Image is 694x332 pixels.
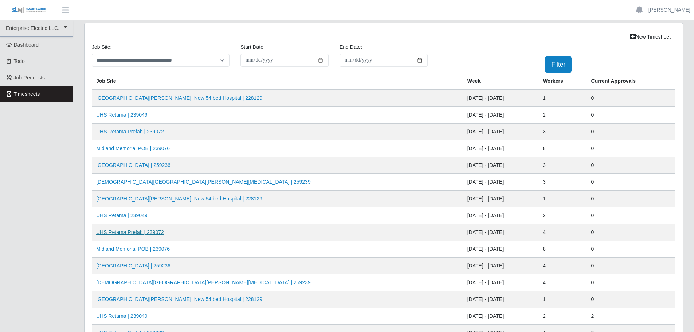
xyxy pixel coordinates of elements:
a: UHS Retama | 239049 [96,112,148,118]
td: 0 [587,157,675,174]
td: 0 [587,140,675,157]
td: 2 [587,308,675,325]
a: [GEOGRAPHIC_DATA] | 259236 [96,263,170,269]
td: [DATE] - [DATE] [463,308,538,325]
td: [DATE] - [DATE] [463,157,538,174]
a: UHS Retama | 239049 [96,212,148,218]
td: 4 [538,224,587,241]
td: [DATE] - [DATE] [463,174,538,191]
a: Midland Memorial POB | 239076 [96,246,170,252]
img: SLM Logo [10,6,47,14]
td: 3 [538,174,587,191]
td: 0 [587,241,675,258]
td: 8 [538,241,587,258]
button: Filter [545,56,572,73]
span: Timesheets [14,91,40,97]
td: 0 [587,291,675,308]
td: 0 [587,258,675,274]
span: Job Requests [14,75,45,81]
span: Todo [14,58,25,64]
td: 2 [538,107,587,124]
td: 0 [587,107,675,124]
td: [DATE] - [DATE] [463,224,538,241]
td: [DATE] - [DATE] [463,140,538,157]
td: 1 [538,291,587,308]
td: 4 [538,274,587,291]
td: 8 [538,140,587,157]
td: [DATE] - [DATE] [463,291,538,308]
a: [DEMOGRAPHIC_DATA][GEOGRAPHIC_DATA][PERSON_NAME][MEDICAL_DATA] | 259239 [96,280,311,285]
a: UHS Retama Prefab | 239072 [96,229,164,235]
td: [DATE] - [DATE] [463,90,538,107]
td: [DATE] - [DATE] [463,241,538,258]
td: 0 [587,224,675,241]
td: 4 [538,258,587,274]
td: 0 [587,174,675,191]
td: 3 [538,124,587,140]
td: [DATE] - [DATE] [463,207,538,224]
th: job site [92,73,463,90]
th: Workers [538,73,587,90]
td: 0 [587,274,675,291]
a: [DEMOGRAPHIC_DATA][GEOGRAPHIC_DATA][PERSON_NAME][MEDICAL_DATA] | 259239 [96,179,311,185]
a: Midland Memorial POB | 239076 [96,145,170,151]
td: [DATE] - [DATE] [463,124,538,140]
a: UHS Retama | 239049 [96,313,148,319]
td: 0 [587,124,675,140]
td: [DATE] - [DATE] [463,258,538,274]
td: 2 [538,207,587,224]
td: [DATE] - [DATE] [463,274,538,291]
td: 1 [538,191,587,207]
td: 3 [538,157,587,174]
td: 0 [587,207,675,224]
label: job site: [92,43,111,51]
label: End Date: [340,43,362,51]
a: [PERSON_NAME] [648,6,690,14]
td: 0 [587,191,675,207]
a: UHS Retama Prefab | 239072 [96,129,164,134]
a: New Timesheet [625,31,675,43]
td: 1 [538,90,587,107]
td: 0 [587,90,675,107]
span: Dashboard [14,42,39,48]
a: [GEOGRAPHIC_DATA][PERSON_NAME]: New 54 bed Hospital | 228129 [96,296,262,302]
a: [GEOGRAPHIC_DATA] | 259236 [96,162,170,168]
th: Current Approvals [587,73,675,90]
td: 2 [538,308,587,325]
th: Week [463,73,538,90]
td: [DATE] - [DATE] [463,107,538,124]
label: Start Date: [240,43,265,51]
a: [GEOGRAPHIC_DATA][PERSON_NAME]: New 54 bed Hospital | 228129 [96,196,262,202]
td: [DATE] - [DATE] [463,191,538,207]
a: [GEOGRAPHIC_DATA][PERSON_NAME]: New 54 bed Hospital | 228129 [96,95,262,101]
